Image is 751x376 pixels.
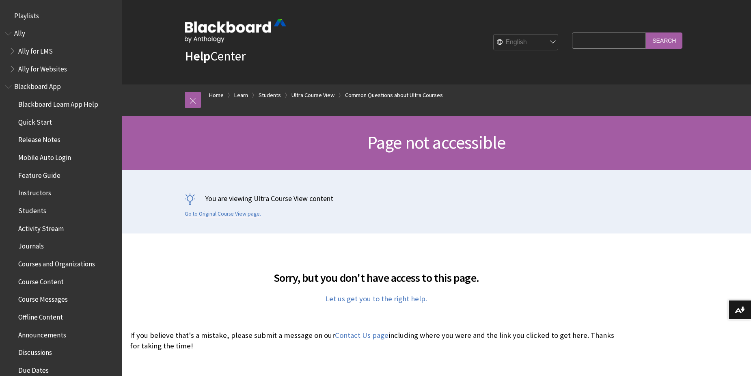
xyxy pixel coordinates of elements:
a: Students [259,90,281,100]
span: Page not accessible [367,131,506,153]
h2: Sorry, but you don't have access to this page. [130,259,623,286]
span: Mobile Auto Login [18,151,71,162]
select: Site Language Selector [494,35,559,51]
span: Students [18,204,46,215]
nav: Book outline for Playlists [5,9,117,23]
span: Instructors [18,186,51,197]
span: Course Messages [18,293,68,304]
span: Ally [14,27,25,38]
span: Course Content [18,275,64,286]
a: HelpCenter [185,48,246,64]
span: Quick Start [18,115,52,126]
span: Release Notes [18,133,60,144]
a: Common Questions about Ultra Courses [345,90,443,100]
span: Journals [18,240,44,251]
input: Search [646,32,682,48]
p: You are viewing Ultra Course View content [185,193,688,203]
a: Learn [234,90,248,100]
a: Contact Us page [335,331,388,340]
span: Activity Stream [18,222,64,233]
nav: Book outline for Anthology Ally Help [5,27,117,76]
span: Courses and Organizations [18,257,95,268]
a: Let us get you to the right help. [326,294,427,304]
span: Feature Guide [18,169,60,179]
a: Home [209,90,224,100]
img: Blackboard by Anthology [185,19,286,43]
a: Go to Original Course View page. [185,210,261,218]
span: Discussions [18,346,52,357]
a: Ultra Course View [291,90,334,100]
span: Due Dates [18,363,49,374]
p: If you believe that's a mistake, please submit a message on our including where you were and the ... [130,330,623,351]
span: Ally for LMS [18,44,53,55]
span: Announcements [18,328,66,339]
span: Playlists [14,9,39,20]
span: Offline Content [18,310,63,321]
span: Ally for Websites [18,62,67,73]
span: Blackboard App [14,80,61,91]
span: Blackboard Learn App Help [18,97,98,108]
strong: Help [185,48,210,64]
